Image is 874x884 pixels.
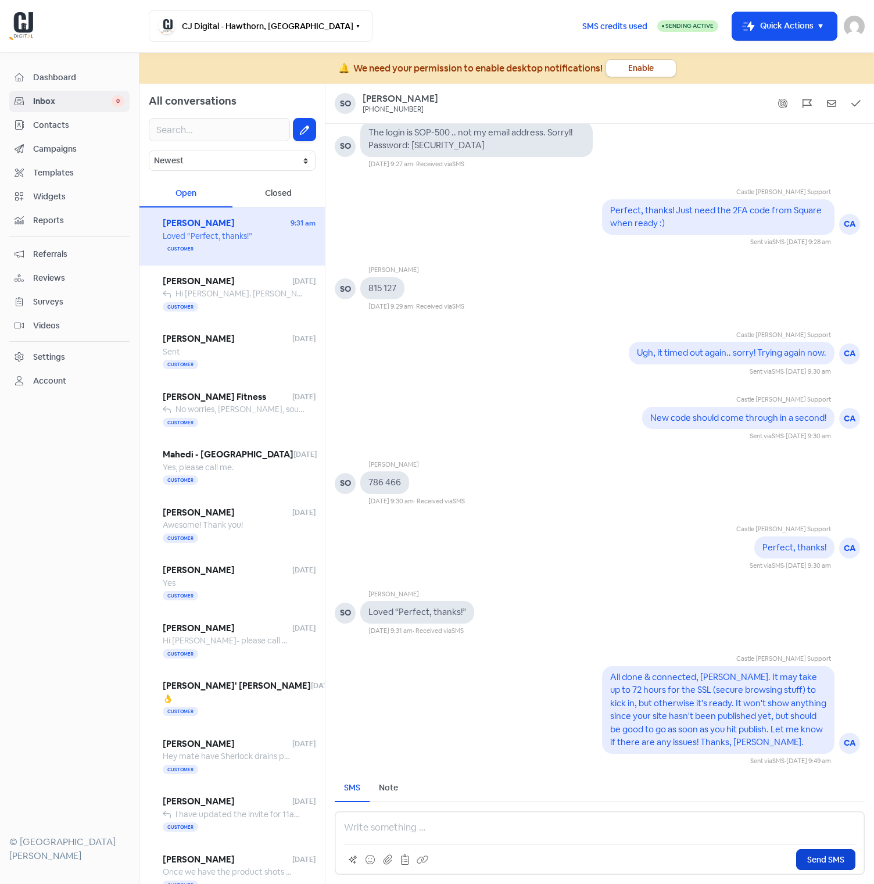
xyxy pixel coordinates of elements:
span: [PERSON_NAME] [163,275,292,288]
span: SMS [772,367,784,375]
pre: 786 466 [368,477,401,488]
a: Surveys [9,291,130,313]
span: SMS credits used [582,20,647,33]
span: Videos [33,320,124,332]
a: Widgets [9,186,130,207]
div: Castle [PERSON_NAME] Support [662,330,831,342]
span: [PERSON_NAME] [163,564,292,577]
a: Reports [9,210,130,231]
span: [DATE] [292,392,316,402]
span: [DATE] [292,739,316,749]
input: Search... [149,118,290,141]
div: We need your permission to enable desktop notifications! [353,62,603,76]
div: SMS [344,782,360,794]
span: [DATE] [293,449,317,460]
span: Inbox [33,95,112,108]
span: Sending Active [665,22,714,30]
span: Loved “Perfect, thanks!” [163,231,252,241]
span: Sent via · [750,367,786,375]
span: Campaigns [33,143,124,155]
button: CJ Digital - Hawthorn, [GEOGRAPHIC_DATA] [149,10,372,42]
span: [PERSON_NAME] [163,506,292,520]
div: Settings [33,351,65,363]
div: SO [335,473,356,494]
div: Castle [PERSON_NAME] Support [636,654,831,666]
div: CA [839,343,860,364]
div: [DATE] 9:30 am [786,367,831,377]
span: Customer [163,475,198,485]
a: Templates [9,162,130,184]
span: [DATE] [292,854,316,865]
a: Campaigns [9,138,130,160]
span: Sent via · [750,432,786,440]
pre: Ugh, it timed out again.. sorry! Trying again now. [637,347,826,358]
span: Hey mate have Sherlock drains paid that small ad hoc deposit? [163,751,396,761]
span: Customer [163,707,198,716]
a: Settings [9,346,130,368]
div: 🔔 [338,62,350,76]
span: Mahedi - [GEOGRAPHIC_DATA] [163,448,293,461]
div: CA [839,408,860,429]
a: SMS credits used [572,19,657,31]
div: [PERSON_NAME] [368,460,465,472]
div: [DATE] 9:28 am [786,237,831,247]
button: Mark as unread [823,95,840,112]
button: Flag conversation [798,95,816,112]
pre: All done & connected, [PERSON_NAME]. It may take up to 72 hours for the SSL (secure browsing stuf... [610,671,828,748]
span: No worries, [PERSON_NAME], sounds good. Thanks mate. [175,404,388,414]
a: Account [9,370,130,392]
button: Mark as closed [847,95,865,112]
div: Castle [PERSON_NAME] Support [676,395,831,407]
span: Reviews [33,272,124,284]
span: [PERSON_NAME]' [PERSON_NAME] [163,679,311,693]
button: Show system messages [774,95,791,112]
span: Referrals [33,248,124,260]
span: [DATE] [292,623,316,634]
span: SMS [772,757,785,765]
button: Enable [606,60,676,77]
div: CA [839,538,860,559]
span: [DATE] [311,681,334,691]
pre: New code should come through in a second! [650,412,826,423]
div: CA [839,214,860,235]
div: SO [335,278,356,299]
div: So [335,93,356,114]
a: Videos [9,315,130,337]
span: Sent [163,346,180,357]
pre: Loved “Perfect, thanks!” [368,606,466,617]
span: 0 [112,95,124,107]
span: Send SMS [807,854,844,866]
span: [PERSON_NAME] [163,622,292,635]
div: Castle [PERSON_NAME] Support [736,524,831,536]
div: · Received via [413,626,464,636]
span: [PERSON_NAME] Fitness [163,391,292,404]
span: 👌 [163,693,173,704]
button: Quick Actions [732,12,837,40]
img: User [844,16,865,37]
div: Account [33,375,66,387]
a: Sending Active [657,19,718,33]
div: · Received via [414,496,465,506]
div: © [GEOGRAPHIC_DATA][PERSON_NAME] [9,835,130,863]
pre: The login is SOP-500 .. not my email address. Sorry!! Password: [SECURITY_DATA] [368,127,574,151]
span: SMS [772,238,785,246]
div: [DATE] 9:49 am [786,756,831,766]
span: Hi [PERSON_NAME]- please call me and I'll do the 2FA with you [163,635,394,646]
span: Sent via · [750,757,786,765]
div: [DATE] 9:30 am [786,561,831,571]
span: Contacts [33,119,124,131]
button: Send SMS [796,849,855,870]
div: SO [335,136,356,157]
div: [DATE] 9:30 am [786,431,831,441]
span: Templates [33,167,124,179]
span: SMS [452,627,464,635]
pre: Perfect, thanks! [762,542,826,553]
div: · Received via [413,159,464,169]
span: All conversations [149,94,237,108]
div: [PHONE_NUMBER] [363,105,424,114]
span: I have updated the invite for 11am [DATE]. [175,809,332,819]
span: Customer [163,822,198,832]
div: Castle [PERSON_NAME] Support [636,187,831,199]
span: SMS [772,561,784,570]
div: [DATE] 9:31 am [368,626,413,636]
